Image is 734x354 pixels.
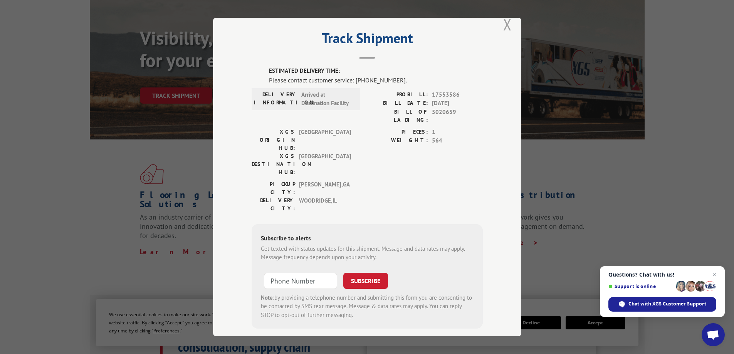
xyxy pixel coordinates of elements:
input: Phone Number [264,273,337,289]
button: SUBSCRIBE [343,273,388,289]
div: Get texted with status updates for this shipment. Message and data rates may apply. Message frequ... [261,245,474,262]
label: DELIVERY INFORMATION: [254,91,297,108]
span: 5020659 [432,108,483,124]
label: BILL OF LADING: [367,108,428,124]
strong: Note: [261,294,274,301]
label: XGS ORIGIN HUB: [252,128,295,152]
span: [PERSON_NAME] , GA [299,180,351,196]
a: Open chat [702,323,725,346]
span: 17553586 [432,91,483,99]
h2: Track Shipment [252,33,483,47]
span: Questions? Chat with us! [608,272,716,278]
span: 564 [432,136,483,145]
span: [GEOGRAPHIC_DATA] [299,128,351,152]
label: XGS DESTINATION HUB: [252,152,295,176]
div: by providing a telephone number and submitting this form you are consenting to be contacted by SM... [261,294,474,320]
div: Please contact customer service: [PHONE_NUMBER]. [269,75,483,85]
span: [GEOGRAPHIC_DATA] [299,152,351,176]
div: Subscribe to alerts [261,233,474,245]
label: PROBILL: [367,91,428,99]
span: Support is online [608,284,673,289]
label: WEIGHT: [367,136,428,145]
button: Close modal [503,14,512,35]
span: 1 [432,128,483,137]
label: DELIVERY CITY: [252,196,295,213]
label: BILL DATE: [367,99,428,108]
span: Arrived at Destination Facility [301,91,353,108]
label: PIECES: [367,128,428,137]
span: Chat with XGS Customer Support [608,297,716,312]
label: PICKUP CITY: [252,180,295,196]
span: WOODRIDGE , IL [299,196,351,213]
label: ESTIMATED DELIVERY TIME: [269,67,483,75]
span: Chat with XGS Customer Support [628,300,706,307]
span: [DATE] [432,99,483,108]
